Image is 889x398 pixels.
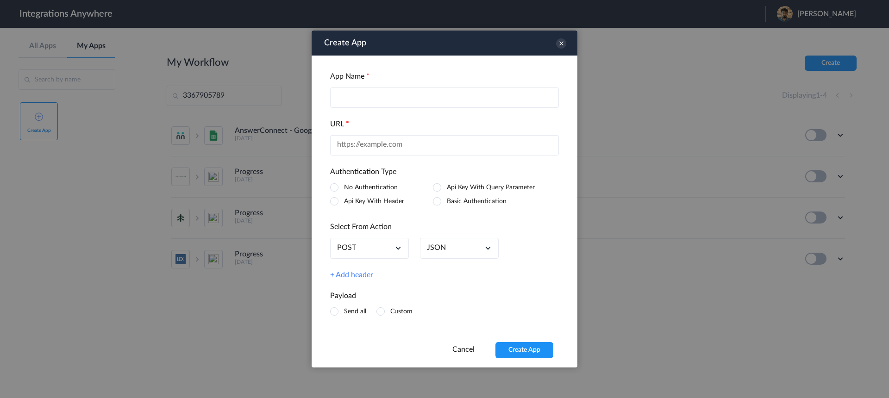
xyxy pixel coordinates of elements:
h4: URL [330,120,559,129]
a: POST [337,243,356,252]
label: Custom [390,308,413,315]
input: https://example.com [330,135,559,155]
h4: Select From Action [330,223,559,231]
h4: Authentication Type [330,168,559,176]
label: Api Key With Header [344,198,404,205]
a: Cancel [452,346,475,353]
h3: Create App [324,35,366,51]
label: No Authentication [344,184,398,191]
label: Api Key With Query Parameter [447,184,535,191]
label: Send all [344,308,366,315]
h4: App Name [330,72,559,81]
label: Basic Authentication [447,198,507,205]
a: + Add header [330,271,373,280]
a: application/json [427,243,446,252]
button: Create App [495,342,553,358]
h4: Payload [330,292,559,300]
